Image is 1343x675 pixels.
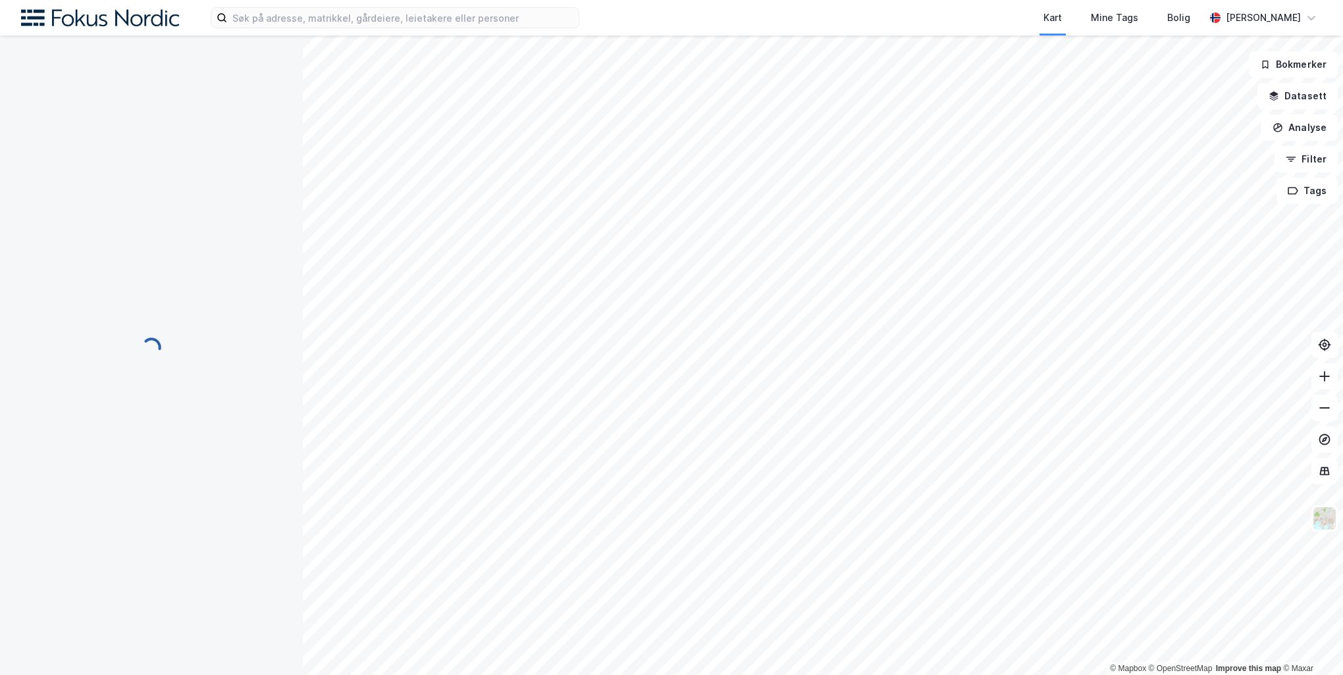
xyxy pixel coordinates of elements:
[227,8,579,28] input: Søk på adresse, matrikkel, gårdeiere, leietakere eller personer
[1149,664,1213,673] a: OpenStreetMap
[1167,10,1190,26] div: Bolig
[1277,612,1343,675] iframe: Chat Widget
[1043,10,1062,26] div: Kart
[1216,664,1281,673] a: Improve this map
[1226,10,1301,26] div: [PERSON_NAME]
[1249,51,1338,78] button: Bokmerker
[1110,664,1146,673] a: Mapbox
[1261,114,1338,141] button: Analyse
[1277,612,1343,675] div: Kontrollprogram for chat
[1275,146,1338,172] button: Filter
[141,337,162,358] img: spinner.a6d8c91a73a9ac5275cf975e30b51cfb.svg
[21,9,179,27] img: fokus-nordic-logo.8a93422641609758e4ac.png
[1277,178,1338,204] button: Tags
[1312,506,1337,531] img: Z
[1091,10,1138,26] div: Mine Tags
[1257,83,1338,109] button: Datasett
